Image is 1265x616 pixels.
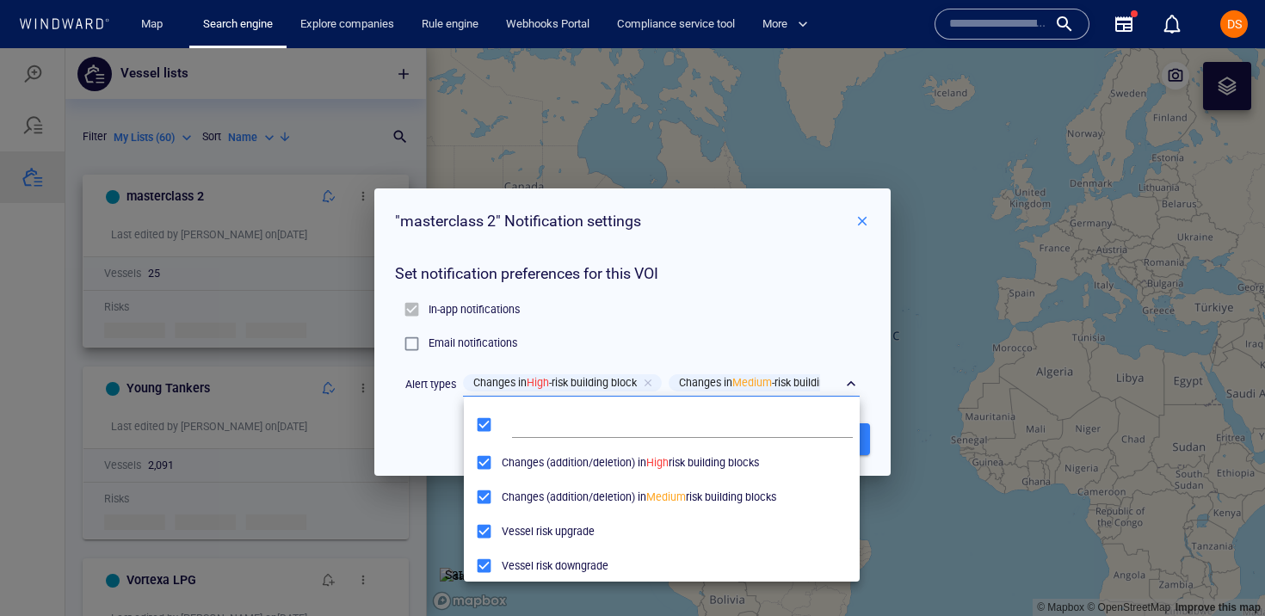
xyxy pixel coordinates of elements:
p: Vessel risk upgrade [502,476,853,491]
span: High [646,408,669,421]
iframe: Chat [1192,539,1252,603]
a: Rule engine [415,9,485,40]
button: Map [127,9,182,40]
button: More [756,9,823,40]
div: grid [464,397,860,527]
a: Map [134,9,176,40]
p: Changes (addition/deletion) in risk building blocks [502,441,853,457]
a: Webhooks Portal [499,9,596,40]
p: Changes (addition/deletion) in risk building blocks [502,407,853,422]
button: DS [1217,7,1251,41]
div: Notification center [1162,14,1182,34]
span: Medium [646,442,686,455]
p: Vessel risk downgrade [502,510,853,526]
span: More [762,15,808,34]
a: Explore companies [293,9,401,40]
a: Search engine [196,9,280,40]
span: DS [1227,17,1242,31]
a: Compliance service tool [610,9,742,40]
